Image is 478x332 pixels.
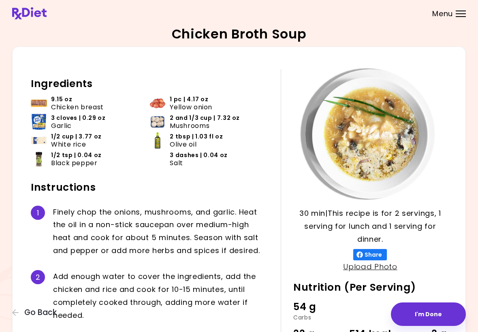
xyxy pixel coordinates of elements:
span: White rice [51,140,86,148]
h2: Ingredients [31,77,269,90]
div: 2 [31,270,45,284]
span: 1 pc | 4.17 oz [170,96,208,103]
a: Upload Photo [343,262,397,272]
div: 54 g [293,299,345,315]
div: Carbs [293,315,345,320]
span: 1/2 cup | 3.77 oz [51,133,102,140]
span: 2 and 1/3 cup | 7.32 oz [170,114,240,122]
h2: Chicken Broth Soup [172,28,307,40]
span: Share [363,251,384,258]
div: F i n e l y c h o p t h e o n i o n s , m u s h r o o m s , a n d g a r l i c . H e a t t h e o i... [53,206,269,257]
span: Chicken breast [51,103,104,111]
span: Go Back [24,308,57,317]
div: 19 g [396,299,447,315]
span: Yellow onion [170,103,212,111]
span: 9.15 oz [51,96,72,103]
span: 2 tbsp | 1.03 fl oz [170,133,223,140]
div: A d d e n o u g h w a t e r t o c o v e r t h e i n g r e d i e n t s , a d d t h e c h i c k e n... [53,270,269,321]
div: 1 [31,206,45,220]
span: 3 dashes | 0.04 oz [170,151,228,159]
button: Go Back [12,308,61,317]
span: Olive oil [170,140,196,148]
h2: Nutrition (Per Serving) [293,281,447,294]
span: Menu [432,10,453,17]
img: RxDiet [12,7,47,19]
span: Salt [170,159,183,167]
h2: Instructions [31,181,269,194]
span: Mushrooms [170,122,209,130]
button: Share [353,249,387,260]
p: 30 min | This recipe is for 2 servings, 1 serving for lunch and 1 serving for dinner. [293,207,447,246]
span: Garlic [51,122,72,130]
span: 1/2 tsp | 0.04 oz [51,151,102,159]
span: Black pepper [51,159,98,167]
span: 3 cloves | 0.29 oz [51,114,106,122]
button: I'm Done [391,302,466,326]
